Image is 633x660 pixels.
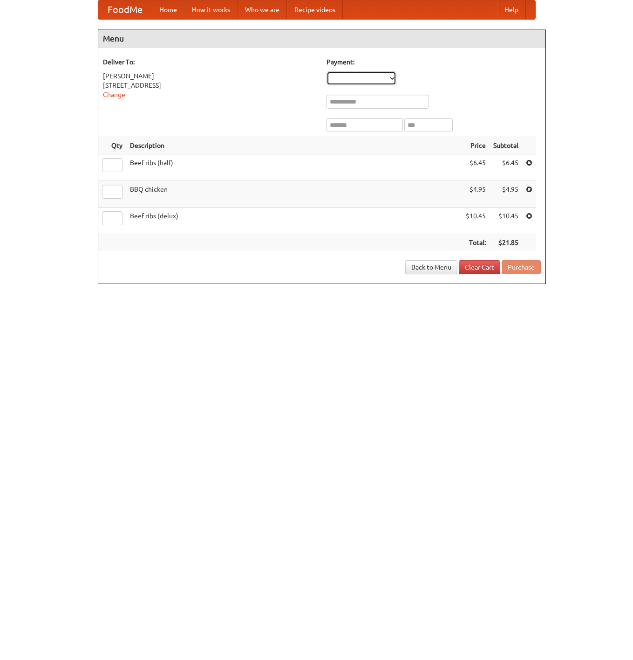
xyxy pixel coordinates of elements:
td: $4.95 [462,181,490,208]
td: $10.45 [490,208,522,234]
a: Clear Cart [459,260,500,274]
h5: Deliver To: [103,57,317,67]
td: $10.45 [462,208,490,234]
th: Total: [462,234,490,251]
a: Recipe videos [287,0,343,19]
h4: Menu [98,29,545,48]
td: BBQ chicken [126,181,462,208]
td: $6.45 [490,154,522,181]
a: Who we are [238,0,287,19]
a: FoodMe [98,0,152,19]
a: Back to Menu [405,260,457,274]
th: Description [126,137,462,154]
td: Beef ribs (delux) [126,208,462,234]
td: $4.95 [490,181,522,208]
a: Help [497,0,526,19]
a: Change [103,91,125,98]
div: [STREET_ADDRESS] [103,81,317,90]
th: Subtotal [490,137,522,154]
div: [PERSON_NAME] [103,71,317,81]
button: Purchase [502,260,541,274]
th: Qty [98,137,126,154]
h5: Payment: [327,57,541,67]
td: $6.45 [462,154,490,181]
a: How it works [184,0,238,19]
td: Beef ribs (half) [126,154,462,181]
a: Home [152,0,184,19]
th: $21.85 [490,234,522,251]
th: Price [462,137,490,154]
